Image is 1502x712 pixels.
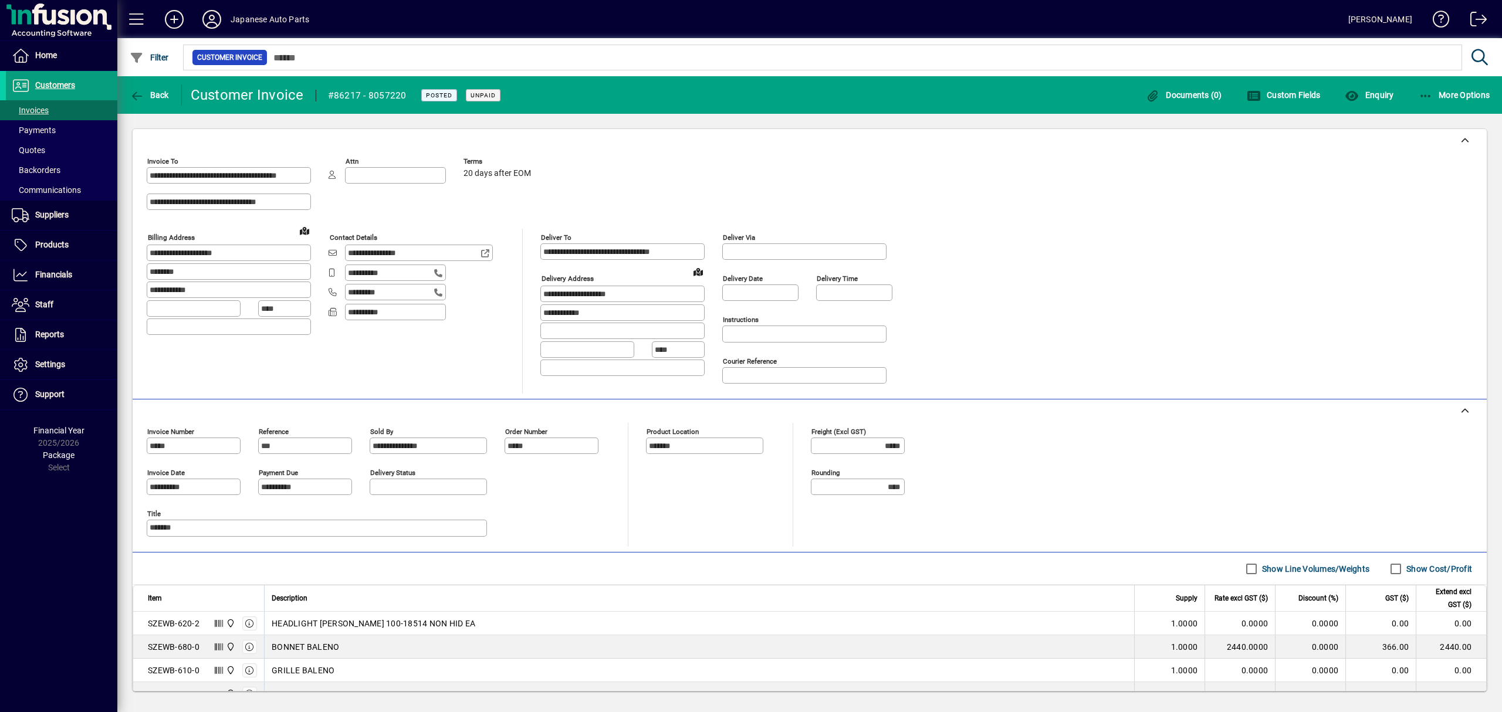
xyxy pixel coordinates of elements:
[1215,592,1268,605] span: Rate excl GST ($)
[723,357,777,365] mat-label: Courier Reference
[464,169,531,178] span: 20 days after EOM
[130,90,169,100] span: Back
[1143,84,1225,106] button: Documents (0)
[35,50,57,60] span: Home
[346,157,358,165] mat-label: Attn
[328,86,407,105] div: #86217 - 8057220
[272,688,389,700] span: BALENO FRONT BUMPER NEW
[259,469,298,477] mat-label: Payment due
[1416,84,1493,106] button: More Options
[127,47,172,68] button: Filter
[223,687,236,700] span: Central
[6,260,117,290] a: Financials
[1171,664,1198,676] span: 1.0000
[464,158,534,165] span: Terms
[6,180,117,200] a: Communications
[35,389,65,399] span: Support
[1419,90,1490,100] span: More Options
[12,165,60,175] span: Backorders
[117,84,182,106] app-page-header-button: Back
[647,428,699,436] mat-label: Product location
[12,145,45,155] span: Quotes
[35,300,53,309] span: Staff
[1404,563,1472,575] label: Show Cost/Profit
[148,688,195,700] div: MISC SALES
[295,221,314,240] a: View on map
[1348,10,1412,29] div: [PERSON_NAME]
[12,126,56,135] span: Payments
[272,664,334,676] span: GRILLE BALENO
[1424,2,1450,40] a: Knowledge Base
[1146,90,1222,100] span: Documents (0)
[147,428,194,436] mat-label: Invoice number
[1212,618,1268,629] div: 0.0000
[1244,84,1324,106] button: Custom Fields
[6,230,117,260] a: Products
[272,618,475,629] span: HEADLIGHT [PERSON_NAME] 100-18514 NON HID EA
[505,428,547,436] mat-label: Order number
[148,641,199,653] div: SZEWB-680-0
[1171,618,1198,629] span: 1.0000
[1275,659,1345,682] td: 0.0000
[1345,90,1393,100] span: Enquiry
[155,9,193,30] button: Add
[811,428,866,436] mat-label: Freight (excl GST)
[223,664,236,677] span: Central
[12,185,81,195] span: Communications
[6,290,117,320] a: Staff
[148,618,199,629] div: SZEWB-620-2
[1416,682,1486,706] td: 0.00
[689,262,708,281] a: View on map
[130,53,169,62] span: Filter
[6,41,117,70] a: Home
[723,274,763,283] mat-label: Delivery date
[1212,688,1268,700] div: 0.0000
[1275,635,1345,659] td: 0.0000
[6,350,117,379] a: Settings
[1416,635,1486,659] td: 2440.00
[148,664,199,676] div: SZEWB-610-0
[1345,659,1416,682] td: 0.00
[1298,592,1338,605] span: Discount (%)
[148,592,162,605] span: Item
[1176,592,1197,605] span: Supply
[43,450,75,460] span: Package
[1385,592,1409,605] span: GST ($)
[1260,563,1369,575] label: Show Line Volumes/Weights
[231,10,309,29] div: Japanese Auto Parts
[1212,664,1268,676] div: 0.0000
[1342,84,1396,106] button: Enquiry
[370,469,415,477] mat-label: Delivery status
[1345,635,1416,659] td: 366.00
[272,641,339,653] span: BONNET BALENO
[6,100,117,120] a: Invoices
[811,469,840,477] mat-label: Rounding
[12,106,49,115] span: Invoices
[35,270,72,279] span: Financials
[35,360,65,369] span: Settings
[197,52,262,63] span: Customer Invoice
[1247,90,1321,100] span: Custom Fields
[35,240,69,249] span: Products
[6,160,117,180] a: Backorders
[223,617,236,630] span: Central
[6,320,117,350] a: Reports
[1345,682,1416,706] td: 0.00
[35,210,69,219] span: Suppliers
[426,91,452,99] span: Posted
[1275,682,1345,706] td: 0.0000
[723,233,755,242] mat-label: Deliver via
[127,84,172,106] button: Back
[370,428,393,436] mat-label: Sold by
[1212,641,1268,653] div: 2440.0000
[1345,612,1416,635] td: 0.00
[6,120,117,140] a: Payments
[272,592,307,605] span: Description
[6,140,117,160] a: Quotes
[1416,612,1486,635] td: 0.00
[35,80,75,90] span: Customers
[147,157,178,165] mat-label: Invoice To
[1416,659,1486,682] td: 0.00
[223,640,236,653] span: Central
[147,469,185,477] mat-label: Invoice date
